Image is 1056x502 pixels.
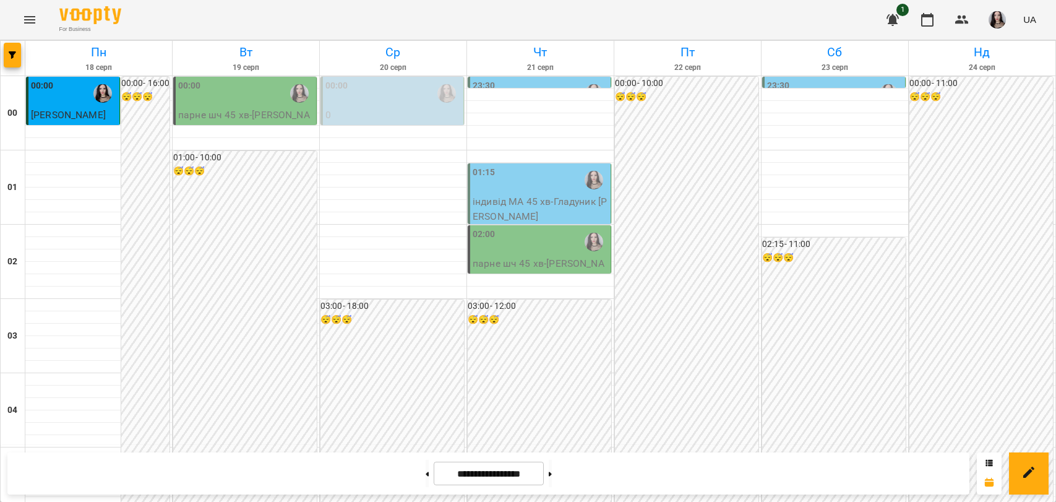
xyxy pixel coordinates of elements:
p: парне шч 45 хв - [PERSON_NAME] [473,256,608,285]
img: Габорак Галина [93,84,112,103]
p: 0 [325,108,461,123]
span: 1 [896,4,909,16]
img: Габорак Галина [585,84,603,103]
h6: Нд [911,43,1054,62]
h6: 18 серп [27,62,170,74]
h6: 22 серп [616,62,759,74]
label: 23:30 [767,79,790,93]
button: UA [1018,8,1041,31]
h6: 19 серп [174,62,317,74]
h6: Пт [616,43,759,62]
h6: Пн [27,43,170,62]
p: індивід шч 45 хв [31,123,117,137]
h6: 03:00 - 18:00 [320,300,464,313]
h6: 00 [7,106,17,120]
label: 00:00 [31,79,54,93]
h6: 24 серп [911,62,1054,74]
p: індивід МА 45 хв - Гладуник [PERSON_NAME] [473,194,608,223]
img: Габорак Галина [585,171,603,189]
label: 02:00 [473,228,496,241]
h6: 02:15 - 11:00 [762,238,906,251]
img: Voopty Logo [59,6,121,24]
h6: 😴😴😴 [121,90,170,104]
p: парне шч 45 хв - [PERSON_NAME] [178,108,314,137]
span: [PERSON_NAME] [31,109,106,121]
p: індивід матем 45 хв ([PERSON_NAME]) [325,123,461,152]
h6: 01 [7,181,17,194]
label: 00:00 [178,79,201,93]
h6: 00:00 - 11:00 [909,77,1053,90]
label: 23:30 [473,79,496,93]
button: Menu [15,5,45,35]
h6: 00:00 - 16:00 [121,77,170,90]
h6: 😴😴😴 [615,90,758,104]
span: For Business [59,25,121,33]
h6: 😴😴😴 [762,251,906,265]
h6: 23 серп [763,62,906,74]
h6: 21 серп [469,62,612,74]
img: 23d2127efeede578f11da5c146792859.jpg [989,11,1006,28]
h6: 20 серп [322,62,465,74]
h6: Чт [469,43,612,62]
h6: 03 [7,329,17,343]
label: 00:00 [325,79,348,93]
h6: Сб [763,43,906,62]
span: UA [1023,13,1036,26]
img: Габорак Галина [437,84,456,103]
h6: 😴😴😴 [909,90,1053,104]
h6: 😴😴😴 [173,165,317,178]
h6: 00:00 - 10:00 [615,77,758,90]
label: 01:15 [473,166,496,180]
h6: 03:00 - 12:00 [468,300,611,313]
h6: 02 [7,255,17,269]
h6: 😴😴😴 [468,313,611,327]
h6: Ср [322,43,465,62]
h6: 04 [7,404,17,417]
h6: 😴😴😴 [320,313,464,327]
img: Габорак Галина [290,84,309,103]
img: Габорак Галина [879,84,898,103]
h6: 01:00 - 10:00 [173,151,317,165]
h6: Вт [174,43,317,62]
img: Габорак Галина [585,233,603,251]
